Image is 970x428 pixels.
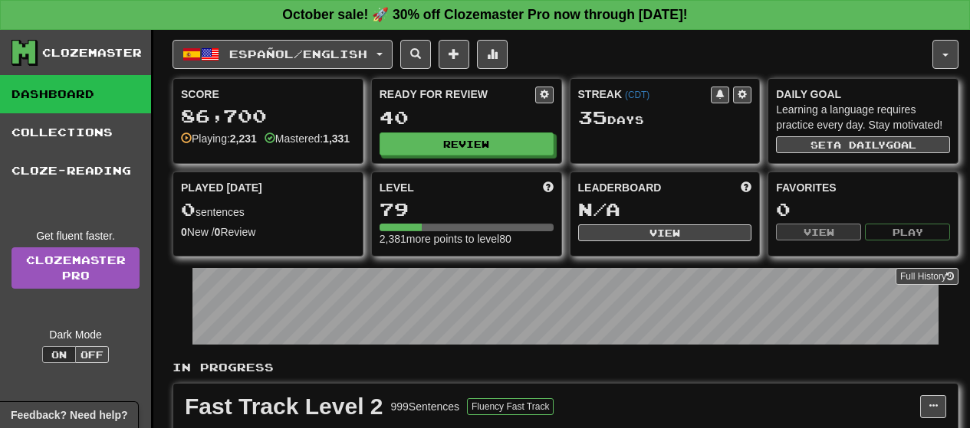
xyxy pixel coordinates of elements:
[776,200,950,219] div: 0
[380,87,535,102] div: Ready for Review
[776,136,950,153] button: Seta dailygoal
[578,198,620,220] span: N/A
[42,346,76,363] button: On
[323,132,350,145] strong: 1,331
[578,106,607,128] span: 35
[776,224,861,240] button: View
[391,399,460,414] div: 999 Sentences
[173,40,393,69] button: Español/English
[865,224,950,240] button: Play
[776,180,950,195] div: Favorites
[741,180,751,195] span: This week in points, UTC
[181,131,257,146] div: Playing:
[380,180,414,195] span: Level
[776,87,950,102] div: Daily Goal
[230,132,257,145] strong: 2,231
[578,87,712,102] div: Streak
[181,198,196,220] span: 0
[181,224,355,240] div: New / Review
[12,247,140,289] a: ClozemasterPro
[282,7,687,22] strong: October sale! 🚀 30% off Clozemaster Pro now through [DATE]!
[477,40,508,69] button: More stats
[185,395,383,418] div: Fast Track Level 2
[578,180,662,195] span: Leaderboard
[12,228,140,243] div: Get fluent faster.
[625,90,649,100] a: (CDT)
[380,108,554,127] div: 40
[380,231,554,247] div: 2,381 more points to level 80
[181,226,187,238] strong: 0
[380,200,554,219] div: 79
[75,346,109,363] button: Off
[12,327,140,342] div: Dark Mode
[467,398,554,415] button: Fluency Fast Track
[896,268,958,285] button: Full History
[776,102,950,132] div: Learning a language requires practice every day. Stay motivated!
[181,180,262,195] span: Played [DATE]
[181,87,355,102] div: Score
[380,132,554,155] button: Review
[229,47,367,60] span: Español / English
[834,139,886,150] span: a daily
[400,40,431,69] button: Search sentences
[265,131,350,146] div: Mastered:
[215,226,221,238] strong: 0
[42,45,142,60] div: Clozemaster
[181,106,355,126] div: 86,700
[181,200,355,220] div: sentences
[11,407,127,423] span: Open feedback widget
[578,224,752,241] button: View
[578,108,752,128] div: Day s
[439,40,469,69] button: Add sentence to collection
[543,180,554,195] span: Score more points to level up
[173,360,958,375] p: In Progress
